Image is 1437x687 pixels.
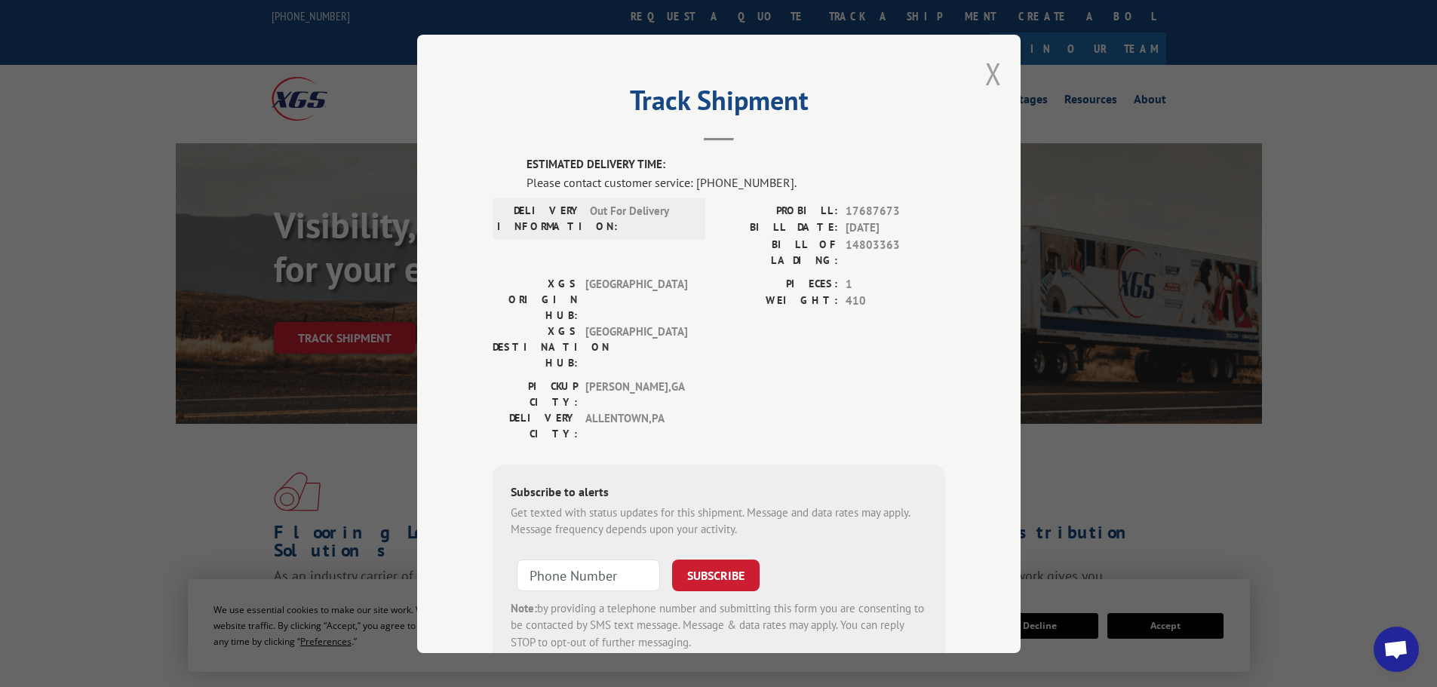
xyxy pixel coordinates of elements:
h2: Track Shipment [493,90,945,118]
label: BILL OF LADING: [719,236,838,268]
label: XGS ORIGIN HUB: [493,275,578,323]
span: [GEOGRAPHIC_DATA] [585,323,687,370]
label: XGS DESTINATION HUB: [493,323,578,370]
label: DELIVERY CITY: [493,409,578,441]
span: [GEOGRAPHIC_DATA] [585,275,687,323]
span: ALLENTOWN , PA [585,409,687,441]
label: BILL DATE: [719,219,838,237]
label: PICKUP CITY: [493,378,578,409]
span: 1 [846,275,945,293]
span: [DATE] [846,219,945,237]
div: by providing a telephone number and submitting this form you are consenting to be contacted by SM... [511,600,927,651]
input: Phone Number [517,559,660,590]
div: Subscribe to alerts [511,482,927,504]
label: WEIGHT: [719,293,838,310]
button: SUBSCRIBE [672,559,760,590]
span: 14803363 [846,236,945,268]
button: Close modal [985,54,1002,94]
div: Please contact customer service: [PHONE_NUMBER]. [527,173,945,191]
div: Get texted with status updates for this shipment. Message and data rates may apply. Message frequ... [511,504,927,538]
span: 17687673 [846,202,945,219]
label: PROBILL: [719,202,838,219]
span: Out For Delivery [590,202,692,234]
strong: Note: [511,600,537,615]
label: ESTIMATED DELIVERY TIME: [527,156,945,173]
div: Open chat [1374,627,1419,672]
span: 410 [846,293,945,310]
span: [PERSON_NAME] , GA [585,378,687,409]
label: DELIVERY INFORMATION: [497,202,582,234]
label: PIECES: [719,275,838,293]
